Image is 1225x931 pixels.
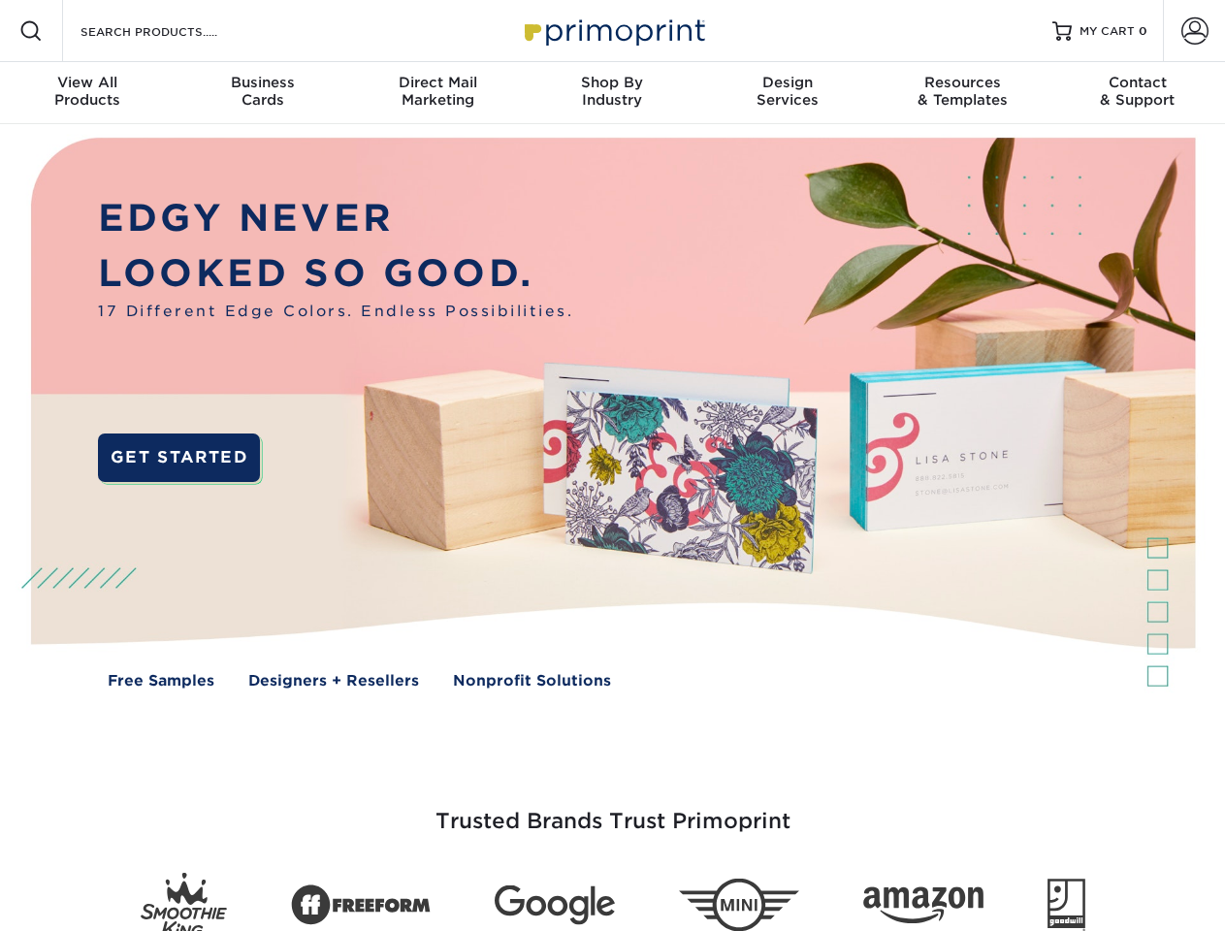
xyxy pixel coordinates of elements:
div: Cards [175,74,349,109]
span: 17 Different Edge Colors. Endless Possibilities. [98,301,573,323]
div: Services [700,74,875,109]
span: Shop By [525,74,699,91]
input: SEARCH PRODUCTS..... [79,19,268,43]
a: Free Samples [108,670,214,692]
a: GET STARTED [98,433,260,482]
span: 0 [1139,24,1147,38]
a: Resources& Templates [875,62,1049,124]
span: Business [175,74,349,91]
span: Design [700,74,875,91]
div: Marketing [350,74,525,109]
a: BusinessCards [175,62,349,124]
div: & Support [1050,74,1225,109]
div: Industry [525,74,699,109]
a: Contact& Support [1050,62,1225,124]
a: Designers + Resellers [248,670,419,692]
h3: Trusted Brands Trust Primoprint [46,762,1180,857]
p: LOOKED SO GOOD. [98,246,573,302]
p: EDGY NEVER [98,191,573,246]
span: Resources [875,74,1049,91]
div: & Templates [875,74,1049,109]
a: DesignServices [700,62,875,124]
span: MY CART [1080,23,1135,40]
span: Direct Mail [350,74,525,91]
a: Direct MailMarketing [350,62,525,124]
span: Contact [1050,74,1225,91]
a: Shop ByIndustry [525,62,699,124]
img: Amazon [863,887,983,924]
img: Primoprint [516,10,710,51]
img: Google [495,885,615,925]
a: Nonprofit Solutions [453,670,611,692]
img: Goodwill [1048,879,1085,931]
